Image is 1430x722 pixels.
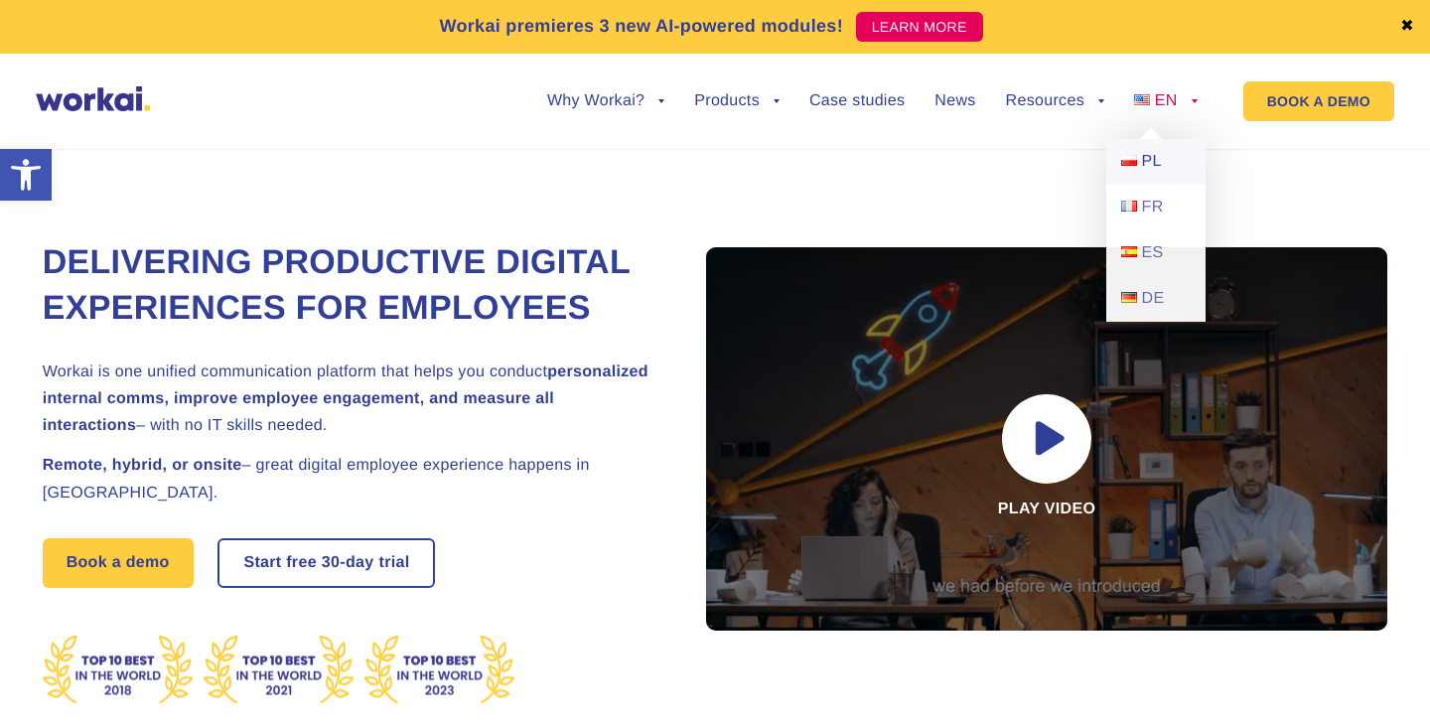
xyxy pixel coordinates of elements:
a: Products [694,93,780,109]
h2: – great digital employee experience happens in [GEOGRAPHIC_DATA]. [43,452,658,505]
a: FR [1106,185,1206,230]
span: ES [1142,244,1164,261]
span: FR [1142,199,1164,216]
span: DE [1142,290,1165,307]
a: Start free30-daytrial [219,540,433,586]
span: PL [1142,153,1162,170]
h2: Workai is one unified communication platform that helps you conduct – with no IT skills needed. [43,359,658,440]
a: BOOK A DEMO [1243,81,1394,121]
div: Play video [706,247,1388,631]
p: Workai premieres 3 new AI-powered modules! [439,13,843,40]
a: Why Workai? [547,93,664,109]
a: PL [1106,139,1206,185]
a: ES [1106,230,1206,276]
strong: Remote, hybrid, or onsite [43,457,242,474]
a: Resources [1006,93,1104,109]
a: Book a demo [43,538,194,588]
a: DE [1106,276,1206,322]
a: Case studies [809,93,905,109]
strong: personalized internal comms, improve employee engagement, and measure all interactions [43,363,648,434]
i: 30-day [322,555,374,571]
a: News [934,93,975,109]
a: LEARN MORE [856,12,983,42]
a: ✖ [1400,19,1414,35]
h1: Delivering Productive Digital Experiences for Employees [43,240,658,332]
span: EN [1155,92,1178,109]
